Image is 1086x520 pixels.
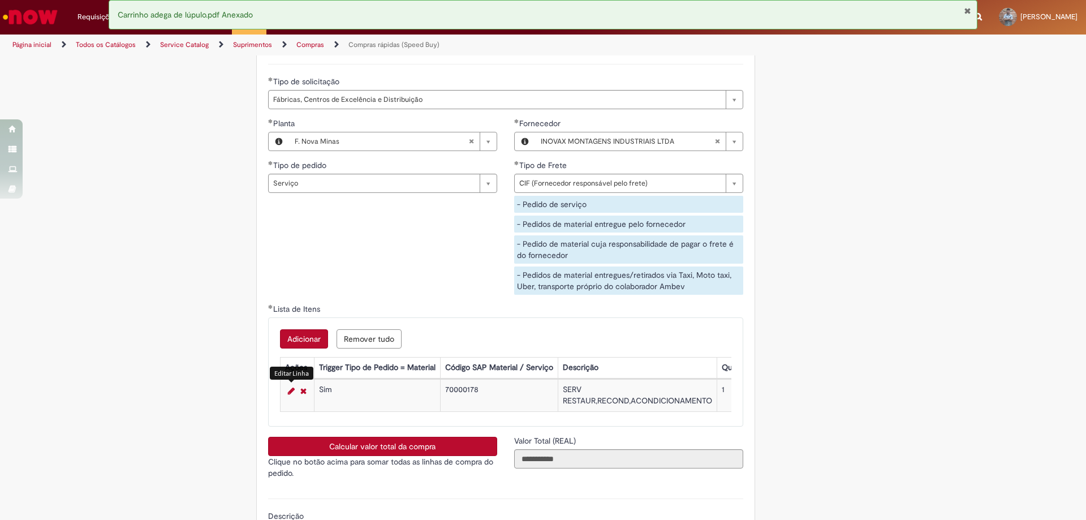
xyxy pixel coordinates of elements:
span: Planta [273,118,297,128]
span: Tipo de solicitação [273,76,342,87]
span: Lista de Itens [273,304,322,314]
abbr: Limpar campo Planta [463,132,480,151]
span: Obrigatório Preenchido [268,161,273,165]
a: Service Catalog [160,40,209,49]
td: SERV RESTAUR,RECOND,ACONDICIONAMENTO [558,380,717,412]
span: Obrigatório Preenchido [514,161,519,165]
td: Sim [314,380,440,412]
abbr: Limpar campo Fornecedor [709,132,726,151]
th: Trigger Tipo de Pedido = Material [314,358,440,379]
th: Descrição [558,358,717,379]
button: Fechar Notificação [964,6,971,15]
label: Somente leitura - Valor Total (REAL) [514,435,578,446]
p: Clique no botão acima para somar todas as linhas de compra do pedido. [268,456,497,479]
div: - Pedido de material cuja responsabilidade de pagar o frete é do fornecedor [514,235,743,264]
span: Tipo de pedido [273,160,329,170]
a: Suprimentos [233,40,272,49]
a: Compras [296,40,324,49]
th: Ações [280,358,314,379]
div: - Pedidos de material entregues/retirados via Taxi, Moto taxi, Uber, transporte próprio do colabo... [514,267,743,295]
span: Tipo de Frete [519,160,569,170]
a: Compras rápidas (Speed Buy) [348,40,439,49]
span: Requisições [77,11,117,23]
span: INOVAX MONTAGENS INDUSTRIAIS LTDA [541,132,714,151]
span: Fábricas, Centros de Excelência e Distribuição [273,91,720,109]
span: Carrinho adega de lúpulo.pdf Anexado [118,10,253,20]
span: Obrigatório Preenchido [268,304,273,309]
a: Todos os Catálogos [76,40,136,49]
button: Fornecedor , Visualizar este registro INOVAX MONTAGENS INDUSTRIAIS LTDA [515,132,535,151]
a: Remover linha 1 [298,384,309,398]
input: Valor Total (REAL) [514,449,743,469]
th: Quantidade [717,358,767,379]
span: [PERSON_NAME] [1020,12,1078,22]
div: Editar Linha [270,367,313,380]
ul: Trilhas de página [8,35,716,55]
th: Código SAP Material / Serviço [440,358,558,379]
span: Obrigatório Preenchido [268,119,273,123]
span: Obrigatório Preenchido [514,119,519,123]
div: - Pedidos de material entregue pelo fornecedor [514,216,743,233]
span: Fornecedor [519,118,563,128]
span: Serviço [273,174,474,192]
a: Página inicial [12,40,51,49]
span: Obrigatório Preenchido [268,77,273,81]
img: ServiceNow [1,6,59,28]
a: INOVAX MONTAGENS INDUSTRIAIS LTDALimpar campo Fornecedor [535,132,743,151]
a: F. Nova MinasLimpar campo Planta [289,132,497,151]
div: - Pedido de serviço [514,196,743,213]
span: CIF (Fornecedor responsável pelo frete) [519,174,720,192]
button: Calcular valor total da compra [268,437,497,456]
td: 1 [717,380,767,412]
td: 70000178 [440,380,558,412]
button: Planta, Visualizar este registro F. Nova Minas [269,132,289,151]
span: F. Nova Minas [295,132,468,151]
button: Remover todas as linhas de Lista de Itens [337,329,402,349]
a: Editar Linha 1 [285,384,298,398]
button: Adicionar uma linha para Lista de Itens [280,329,328,349]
